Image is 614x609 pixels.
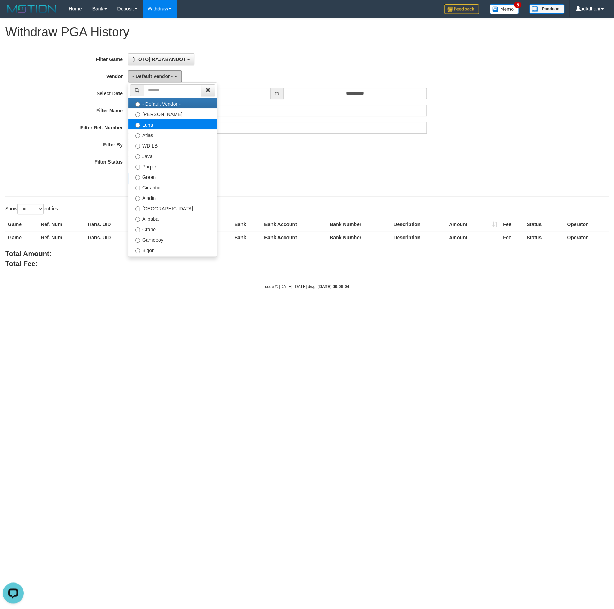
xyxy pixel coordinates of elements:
[5,204,58,214] label: Show entries
[270,88,284,99] span: to
[135,112,140,117] input: [PERSON_NAME]
[5,231,38,244] th: Game
[446,218,500,231] th: Amount
[3,3,24,24] button: Open LiveChat chat widget
[135,186,140,190] input: Gigantic
[135,248,140,253] input: Bigon
[135,133,140,138] input: Atlas
[490,4,519,14] img: Button%20Memo.svg
[128,255,217,265] label: Allstar
[17,204,44,214] select: Showentries
[5,250,52,257] b: Total Amount:
[500,218,524,231] th: Fee
[327,231,391,244] th: Bank Number
[135,144,140,149] input: WD LB
[5,3,58,14] img: MOTION_logo.png
[231,231,261,244] th: Bank
[391,218,446,231] th: Description
[261,218,327,231] th: Bank Account
[524,218,564,231] th: Status
[128,119,217,129] label: Luna
[5,25,609,39] h1: Withdraw PGA History
[38,218,84,231] th: Ref. Num
[132,74,173,79] span: - Default Vendor -
[128,98,217,108] label: - Default Vendor -
[128,224,217,234] label: Grape
[128,140,217,150] label: WD LB
[5,218,38,231] th: Game
[128,129,217,140] label: Atlas
[128,245,217,255] label: Bigon
[444,4,479,14] img: Feedback.jpg
[327,218,391,231] th: Bank Number
[564,218,609,231] th: Operator
[446,231,500,244] th: Amount
[128,161,217,171] label: Purple
[500,231,524,244] th: Fee
[128,234,217,245] label: Gameboy
[524,231,564,244] th: Status
[318,284,349,289] strong: [DATE] 09:06:04
[128,53,194,65] button: [ITOTO] RAJABANDOT
[128,182,217,192] label: Gigantic
[564,231,609,244] th: Operator
[231,218,261,231] th: Bank
[135,206,140,211] input: [GEOGRAPHIC_DATA]
[135,196,140,201] input: Aladin
[38,231,84,244] th: Ref. Num
[265,284,349,289] small: code © [DATE]-[DATE] dwg |
[135,165,140,170] input: Purple
[132,57,186,62] span: [ITOTO] RAJABANDOT
[5,260,38,268] b: Total Fee:
[128,108,217,119] label: [PERSON_NAME]
[135,175,140,180] input: Green
[135,217,140,222] input: Alibaba
[529,4,564,14] img: panduan.png
[84,218,135,231] th: Trans. UID
[514,2,521,8] span: 5
[128,213,217,224] label: Alibaba
[128,203,217,213] label: [GEOGRAPHIC_DATA]
[128,150,217,161] label: Java
[135,227,140,232] input: Grape
[84,231,135,244] th: Trans. UID
[391,231,446,244] th: Description
[128,171,217,182] label: Green
[135,238,140,243] input: Gameboy
[261,231,327,244] th: Bank Account
[135,123,140,128] input: Luna
[128,192,217,203] label: Aladin
[135,154,140,159] input: Java
[135,102,140,107] input: - Default Vendor -
[128,70,182,82] button: - Default Vendor -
